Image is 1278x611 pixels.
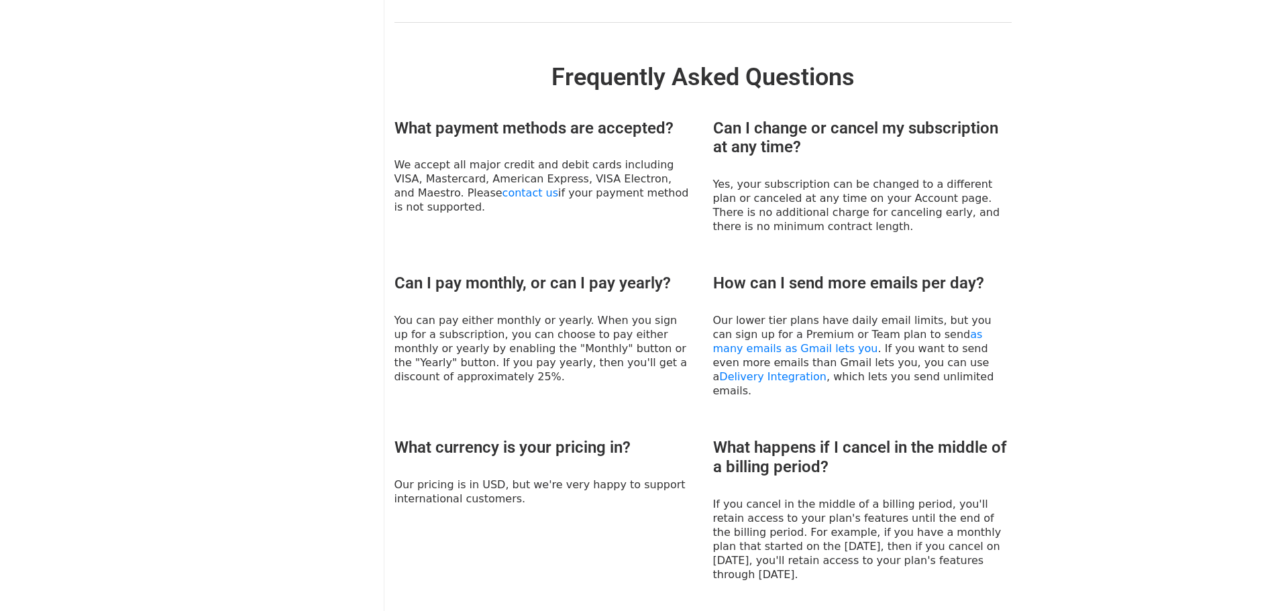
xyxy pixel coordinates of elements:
p: You can pay either monthly or yearly. When you sign up for a subscription, you can choose to pay ... [394,313,693,384]
h3: What payment methods are accepted? [394,119,693,138]
a: as many emails as Gmail lets you [713,328,983,355]
p: Yes, your subscription can be changed to a different plan or canceled at any time on your Account... [713,177,1012,233]
h3: How can I send more emails per day? [713,274,1012,293]
h3: What happens if I cancel in the middle of a billing period? [713,438,1012,477]
h3: Can I change or cancel my subscription at any time? [713,119,1012,158]
h2: Frequently Asked Questions [394,63,1012,92]
a: contact us [502,186,558,199]
p: Our lower tier plans have daily email limits, but you can sign up for a Premium or Team plan to s... [713,313,1012,398]
h3: What currency is your pricing in? [394,438,693,457]
p: We accept all major credit and debit cards including VISA, Mastercard, American Express, VISA Ele... [394,158,693,214]
iframe: Chat Widget [1211,547,1278,611]
a: Delivery Integration [719,370,827,383]
p: Our pricing is in USD, but we're very happy to support international customers. [394,478,693,506]
h3: Can I pay monthly, or can I pay yearly? [394,274,693,293]
p: If you cancel in the middle of a billing period, you'll retain access to your plan's features unt... [713,497,1012,581]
